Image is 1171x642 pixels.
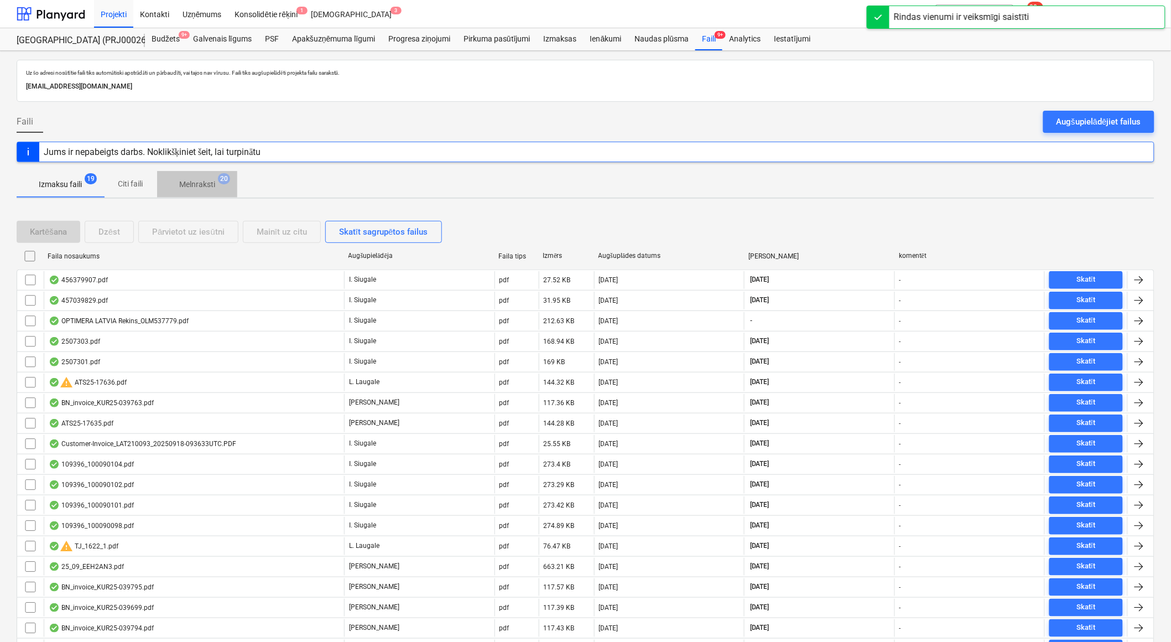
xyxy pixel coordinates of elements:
[749,357,771,366] span: [DATE]
[49,521,134,530] div: 109396_100090098.pdf
[899,420,901,427] div: -
[1049,312,1123,330] button: Skatīt
[348,252,490,260] div: Augšupielādēja
[544,338,575,345] div: 168.94 KB
[584,28,628,50] a: Ienākumi
[48,252,340,260] div: Faila nosaukums
[49,542,60,551] div: OCR pabeigts
[1049,537,1123,555] button: Skatīt
[544,358,565,366] div: 169 KB
[499,276,509,284] div: pdf
[899,501,901,509] div: -
[599,338,618,345] div: [DATE]
[1077,314,1096,327] div: Skatīt
[599,317,618,325] div: [DATE]
[1077,478,1096,491] div: Skatīt
[499,379,509,386] div: pdf
[749,521,771,530] span: [DATE]
[1077,294,1096,307] div: Skatīt
[1116,589,1171,642] div: Chat Widget
[499,604,509,612] div: pdf
[899,624,901,632] div: -
[599,358,618,366] div: [DATE]
[599,583,618,591] div: [DATE]
[544,440,571,448] div: 25.55 KB
[628,28,696,50] div: Naudas plūsma
[60,540,73,553] span: warning
[1077,499,1096,511] div: Skatīt
[1077,560,1096,573] div: Skatīt
[749,275,771,284] span: [DATE]
[599,481,618,489] div: [DATE]
[349,562,399,571] p: [PERSON_NAME]
[544,420,575,427] div: 144.28 KB
[722,28,767,50] a: Analytics
[49,583,60,592] div: OCR pabeigts
[1049,271,1123,289] button: Skatīt
[599,379,618,386] div: [DATE]
[899,563,901,571] div: -
[1049,435,1123,453] button: Skatīt
[749,623,771,633] span: [DATE]
[1077,273,1096,286] div: Skatīt
[1077,458,1096,470] div: Skatīt
[1077,355,1096,368] div: Skatīt
[1049,496,1123,514] button: Skatīt
[26,81,1145,92] p: [EMAIL_ADDRESS][DOMAIN_NAME]
[285,28,382,50] a: Apakšuzņēmuma līgumi
[349,541,379,551] p: L. Laugale
[49,460,60,469] div: OCR pabeigts
[537,28,584,50] div: Izmaksas
[1049,578,1123,596] button: Skatīt
[186,28,258,50] div: Galvenais līgums
[296,7,308,14] span: 1
[544,604,575,612] div: 117.39 KB
[749,541,771,551] span: [DATE]
[391,7,402,14] span: 3
[44,147,261,157] div: Jums ir nepabeigts darbs. Noklikšķiniet šeit, lai turpinātu
[349,377,379,387] p: L. Laugale
[457,28,537,50] div: Pirkuma pasūtījumi
[899,460,901,468] div: -
[1049,599,1123,617] button: Skatīt
[749,562,771,571] span: [DATE]
[349,603,399,612] p: [PERSON_NAME]
[899,542,901,550] div: -
[179,179,215,190] p: Melnraksti
[599,624,618,632] div: [DATE]
[325,221,442,243] button: Skatīt sagrupētos failus
[145,28,186,50] div: Budžets
[382,28,457,50] a: Progresa ziņojumi
[749,603,771,612] span: [DATE]
[17,115,33,128] span: Faili
[349,336,376,346] p: I. Siugale
[544,563,575,571] div: 663.21 KB
[544,317,575,325] div: 212.63 KB
[49,501,60,510] div: OCR pabeigts
[598,252,740,260] div: Augšuplādes datums
[544,583,575,591] div: 117.57 KB
[544,460,571,468] div: 273.4 KB
[899,276,901,284] div: -
[49,358,60,366] div: OCR pabeigts
[49,501,134,510] div: 109396_100090101.pdf
[599,460,618,468] div: [DATE]
[49,337,100,346] div: 2507303.pdf
[17,35,132,46] div: [GEOGRAPHIC_DATA] (PRJ0002627, K-1 un K-2(2.kārta) 2601960
[1049,517,1123,535] button: Skatīt
[499,563,509,571] div: pdf
[49,376,127,389] div: ATS25-17636.pdf
[499,624,509,632] div: pdf
[49,624,60,633] div: OCR pabeigts
[1056,115,1141,129] div: Augšupielādējiet failus
[599,604,618,612] div: [DATE]
[349,500,376,510] p: I. Siugale
[1077,417,1096,429] div: Skatīt
[85,173,97,184] span: 19
[599,563,618,571] div: [DATE]
[49,317,189,325] div: OPTIMERA LATVIA Rekins_OLM537779.pdf
[749,439,771,448] span: [DATE]
[49,317,60,325] div: OCR pabeigts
